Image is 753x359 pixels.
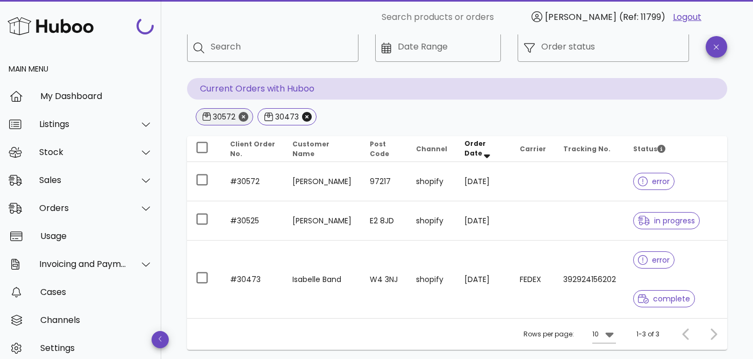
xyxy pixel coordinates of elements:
p: Current Orders with Huboo [187,78,727,100]
span: error [638,256,670,264]
div: Cases [40,287,153,297]
th: Order Date: Sorted descending. Activate to remove sorting. [456,136,511,162]
td: 97217 [361,162,407,201]
td: [DATE] [456,201,511,241]
span: in progress [638,217,695,224]
span: Tracking No. [563,144,611,153]
td: shopify [407,162,456,201]
td: FEDEX [511,241,555,318]
td: [PERSON_NAME] [284,162,361,201]
button: Close [239,112,248,122]
span: complete [638,295,690,302]
td: E2 8JD [361,201,407,241]
td: [DATE] [456,241,511,318]
a: Logout [673,11,701,24]
div: Usage [40,231,153,241]
div: 30473 [273,111,299,122]
th: Tracking No. [555,136,625,162]
span: Customer Name [292,139,329,158]
th: Carrier [511,136,555,162]
span: (Ref: 11799) [619,11,665,23]
div: Stock [39,147,127,157]
div: Invoicing and Payments [39,259,127,269]
th: Client Order No. [221,136,284,162]
div: Rows per page: [523,319,616,350]
div: Listings [39,119,127,129]
button: Close [302,112,312,122]
div: 10Rows per page: [592,326,616,343]
th: Post Code [361,136,407,162]
td: shopify [407,241,456,318]
span: error [638,178,670,185]
span: Status [633,144,665,153]
td: shopify [407,201,456,241]
div: My Dashboard [40,91,153,101]
div: 1-3 of 3 [636,329,659,339]
span: Order Date [464,139,486,158]
td: #30572 [221,162,284,201]
span: Client Order No. [230,139,275,158]
div: Orders [39,203,127,213]
span: Channel [416,144,447,153]
td: [PERSON_NAME] [284,201,361,241]
td: W4 3NJ [361,241,407,318]
div: Channels [40,315,153,325]
span: [PERSON_NAME] [545,11,616,23]
div: 30572 [211,111,235,122]
th: Customer Name [284,136,361,162]
td: #30525 [221,201,284,241]
td: 392924156202 [555,241,625,318]
td: [DATE] [456,162,511,201]
th: Channel [407,136,456,162]
td: Isabelle Band [284,241,361,318]
span: Post Code [370,139,389,158]
img: Huboo Logo [8,15,94,38]
th: Status [625,136,727,162]
div: Settings [40,343,153,353]
td: #30473 [221,241,284,318]
div: Sales [39,175,127,185]
span: Carrier [520,144,546,153]
div: 10 [592,329,599,339]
